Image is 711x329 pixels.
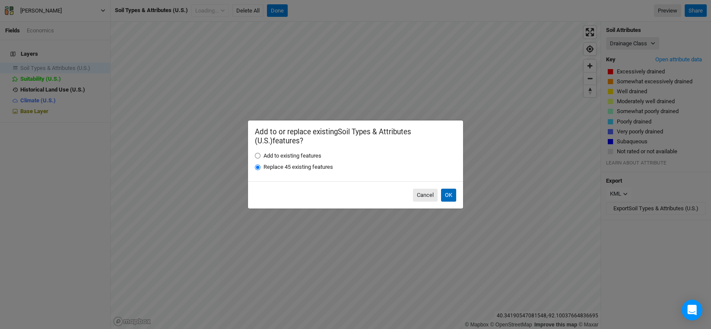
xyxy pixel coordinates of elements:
button: OK [441,189,456,202]
label: Replace 45 existing features [263,163,333,171]
h2: Add to or replace existing Soil Types & Attributes (U.S.) features? [255,127,456,145]
button: Cancel [413,189,438,202]
label: Add to existing features [263,152,321,160]
div: Open Intercom Messenger [682,300,702,320]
